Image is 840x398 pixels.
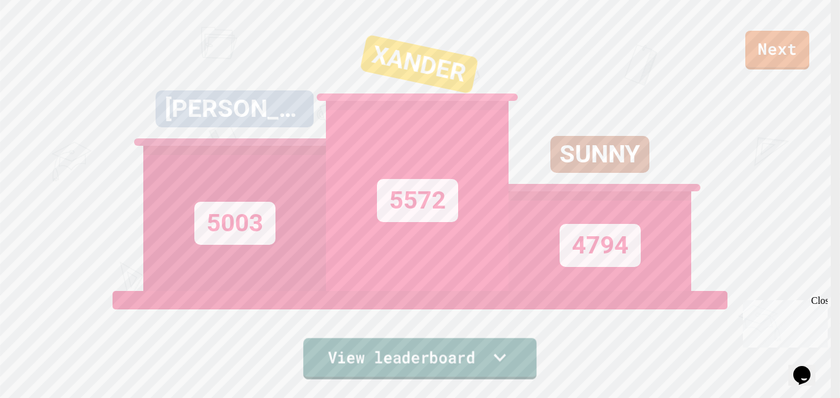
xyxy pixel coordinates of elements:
[377,179,458,222] div: 5572
[194,202,275,245] div: 5003
[788,349,828,386] iframe: chat widget
[360,34,478,94] div: XANDER
[550,136,649,173] div: SUNNY
[560,224,641,267] div: 4794
[738,295,828,348] iframe: chat widget
[5,5,85,78] div: Chat with us now!Close
[303,338,537,380] a: View leaderboard
[156,90,314,127] div: [PERSON_NAME]
[745,31,809,70] a: Next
